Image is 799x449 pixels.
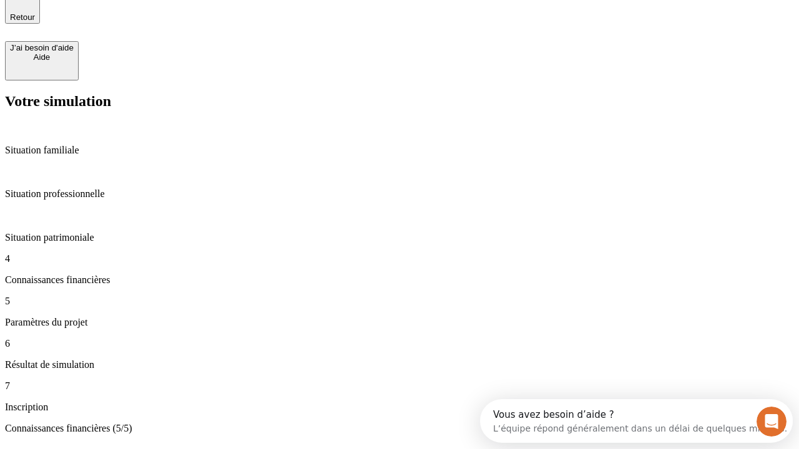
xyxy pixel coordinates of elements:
p: Situation patrimoniale [5,232,794,243]
div: Aide [10,52,74,62]
iframe: Intercom live chat [757,407,787,437]
div: Ouvrir le Messenger Intercom [5,5,344,39]
p: Situation familiale [5,145,794,156]
p: Résultat de simulation [5,359,794,370]
p: 4 [5,253,794,264]
p: 7 [5,380,794,392]
h2: Votre simulation [5,93,794,110]
p: Paramètres du projet [5,317,794,328]
div: Vous avez besoin d’aide ? [13,11,307,21]
p: Situation professionnelle [5,188,794,200]
div: L’équipe répond généralement dans un délai de quelques minutes. [13,21,307,34]
iframe: Intercom live chat discovery launcher [480,399,793,443]
div: J’ai besoin d'aide [10,43,74,52]
p: 5 [5,296,794,307]
p: Connaissances financières [5,274,794,286]
p: Inscription [5,402,794,413]
span: Retour [10,12,35,22]
button: J’ai besoin d'aideAide [5,41,79,80]
p: Connaissances financières (5/5) [5,423,794,434]
p: 6 [5,338,794,349]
